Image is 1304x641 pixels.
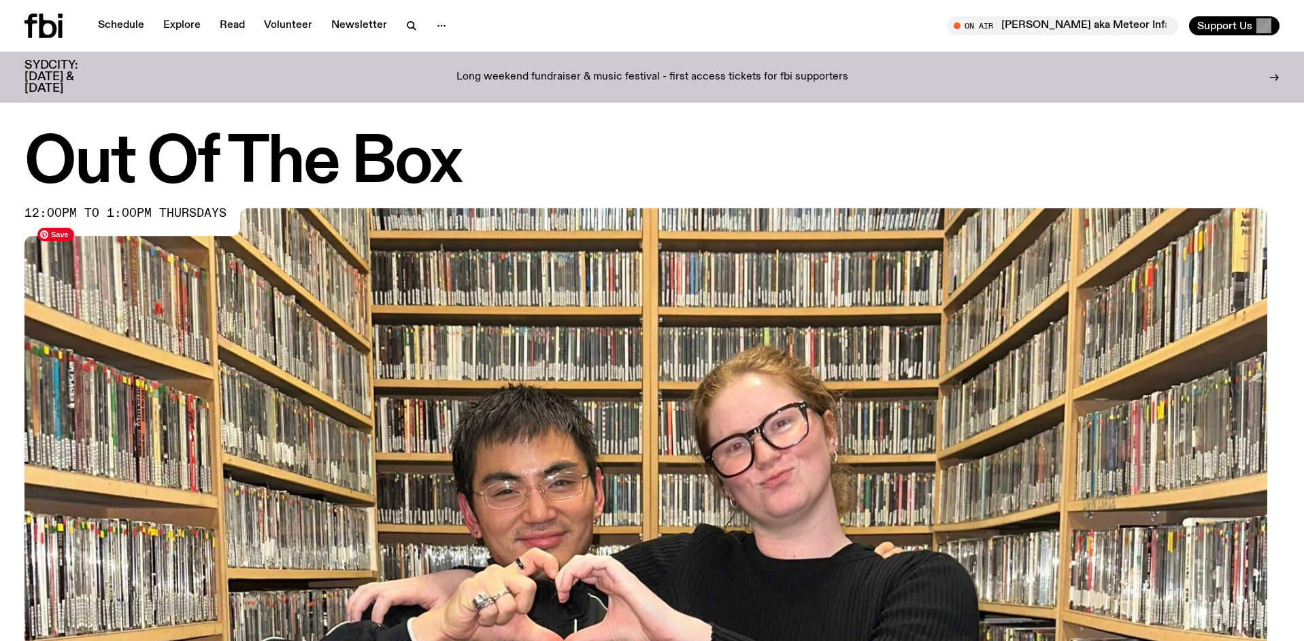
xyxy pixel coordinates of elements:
a: Schedule [90,16,152,35]
h3: SYDCITY: [DATE] & [DATE] [24,60,112,94]
h1: Out Of The Box [24,133,1280,194]
a: Explore [155,16,209,35]
a: Read [212,16,253,35]
a: Newsletter [323,16,395,35]
button: On Air[PERSON_NAME] aka Meteor Infant - Out of the Box [947,16,1178,35]
span: Save [37,228,74,241]
p: Long weekend fundraiser & music festival - first access tickets for fbi supporters [456,71,848,84]
button: Support Us [1189,16,1280,35]
span: Support Us [1197,20,1252,32]
span: 12:00pm to 1:00pm thursdays [24,208,227,219]
a: Volunteer [256,16,320,35]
